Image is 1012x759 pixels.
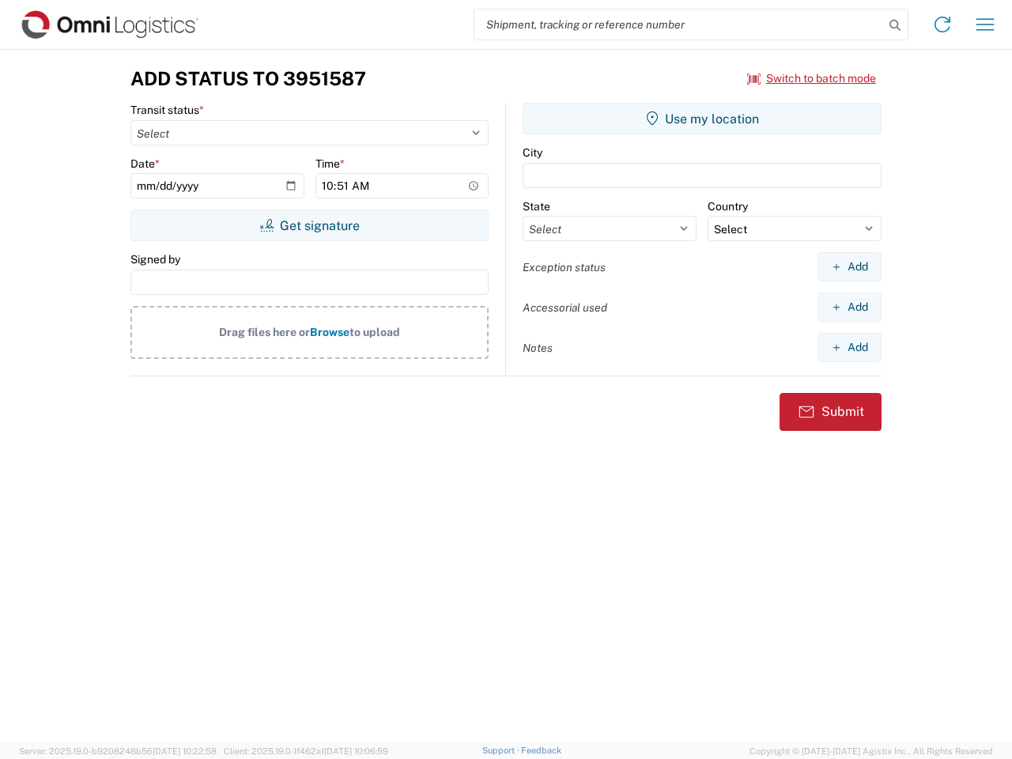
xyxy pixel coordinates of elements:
[818,293,882,322] button: Add
[523,145,542,160] label: City
[750,744,993,758] span: Copyright © [DATE]-[DATE] Agistix Inc., All Rights Reserved
[708,199,748,213] label: Country
[130,252,180,266] label: Signed by
[780,393,882,431] button: Submit
[523,341,553,355] label: Notes
[315,157,345,171] label: Time
[130,210,489,241] button: Get signature
[349,326,400,338] span: to upload
[224,746,388,756] span: Client: 2025.19.0-1f462a1
[219,326,310,338] span: Drag files here or
[310,326,349,338] span: Browse
[818,252,882,281] button: Add
[523,103,882,134] button: Use my location
[153,746,217,756] span: [DATE] 10:22:58
[482,746,522,755] a: Support
[130,103,204,117] label: Transit status
[523,260,606,274] label: Exception status
[523,300,607,315] label: Accessorial used
[130,67,366,90] h3: Add Status to 3951587
[521,746,561,755] a: Feedback
[19,746,217,756] span: Server: 2025.19.0-b9208248b56
[818,333,882,362] button: Add
[130,157,160,171] label: Date
[324,746,388,756] span: [DATE] 10:06:59
[523,199,550,213] label: State
[474,9,884,40] input: Shipment, tracking or reference number
[747,66,876,92] button: Switch to batch mode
